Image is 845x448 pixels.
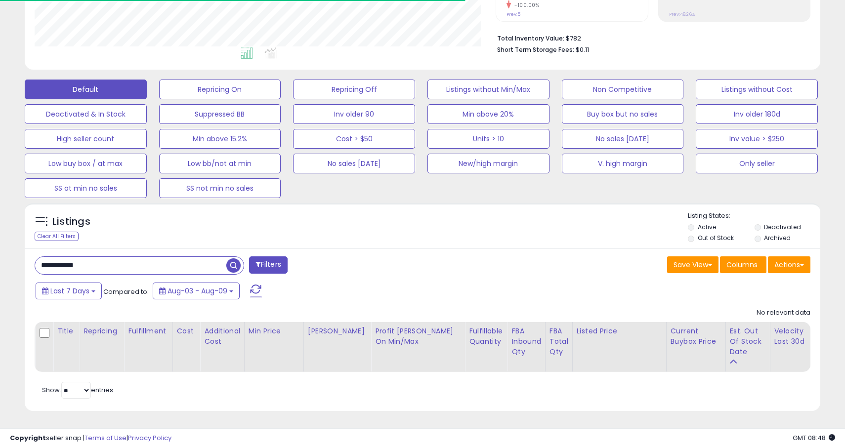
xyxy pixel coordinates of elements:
[696,104,818,124] button: Inv older 180d
[159,80,281,99] button: Repricing On
[793,433,835,443] span: 2025-08-17 08:48 GMT
[159,178,281,198] button: SS not min no sales
[25,80,147,99] button: Default
[427,154,549,173] button: New/high margin
[577,326,662,336] div: Listed Price
[698,223,716,231] label: Active
[168,286,227,296] span: Aug-03 - Aug-09
[427,129,549,149] button: Units > 10
[764,223,801,231] label: Deactivated
[696,129,818,149] button: Inv value > $250
[293,104,415,124] button: Inv older 90
[84,326,120,336] div: Repricing
[308,326,367,336] div: [PERSON_NAME]
[128,433,171,443] a: Privacy Policy
[10,434,171,443] div: seller snap | |
[25,129,147,149] button: High seller count
[25,104,147,124] button: Deactivated & In Stock
[757,308,810,318] div: No relevant data
[249,256,288,274] button: Filters
[36,283,102,299] button: Last 7 Days
[42,385,113,395] span: Show: entries
[84,433,127,443] a: Terms of Use
[159,129,281,149] button: Min above 15.2%
[562,104,684,124] button: Buy box but no sales
[57,326,75,336] div: Title
[159,154,281,173] button: Low bb/not at min
[293,129,415,149] button: Cost > $50
[562,154,684,173] button: V. high margin
[667,256,718,273] button: Save View
[128,326,168,336] div: Fulfillment
[204,326,240,347] div: Additional Cost
[427,80,549,99] button: Listings without Min/Max
[768,256,810,273] button: Actions
[696,154,818,173] button: Only seller
[52,215,90,229] h5: Listings
[25,178,147,198] button: SS at min no sales
[720,256,766,273] button: Columns
[103,287,149,296] span: Compared to:
[159,104,281,124] button: Suppressed BB
[177,326,196,336] div: Cost
[50,286,89,296] span: Last 7 Days
[375,326,461,347] div: Profit [PERSON_NAME] on Min/Max
[671,326,721,347] div: Current Buybox Price
[696,80,818,99] button: Listings without Cost
[698,234,734,242] label: Out of Stock
[469,326,503,347] div: Fulfillable Quantity
[35,232,79,241] div: Clear All Filters
[371,322,465,372] th: The percentage added to the cost of goods (COGS) that forms the calculator for Min & Max prices.
[764,234,791,242] label: Archived
[726,260,758,270] span: Columns
[10,433,46,443] strong: Copyright
[25,154,147,173] button: Low buy box / at max
[153,283,240,299] button: Aug-03 - Aug-09
[774,326,810,347] div: Velocity Last 30d
[562,80,684,99] button: Non Competitive
[730,326,766,357] div: Est. Out Of Stock Date
[427,104,549,124] button: Min above 20%
[549,326,568,357] div: FBA Total Qty
[562,129,684,149] button: No sales [DATE]
[293,154,415,173] button: No sales [DATE]
[249,326,299,336] div: Min Price
[293,80,415,99] button: Repricing Off
[511,326,541,357] div: FBA inbound Qty
[688,211,820,221] p: Listing States:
